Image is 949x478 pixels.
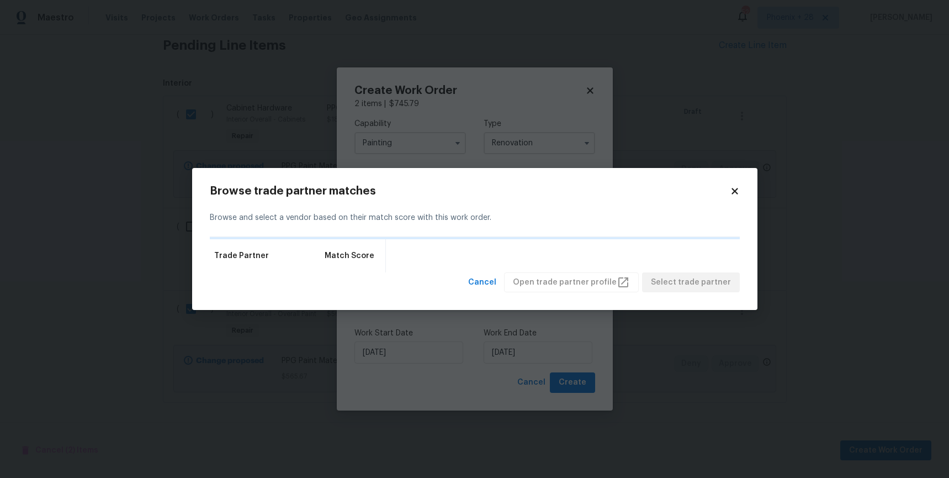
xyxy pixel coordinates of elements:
[325,250,374,261] span: Match Score
[210,199,740,237] div: Browse and select a vendor based on their match score with this work order.
[210,186,730,197] h2: Browse trade partner matches
[464,272,501,293] button: Cancel
[468,276,496,290] span: Cancel
[214,250,269,261] span: Trade Partner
